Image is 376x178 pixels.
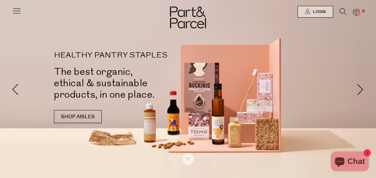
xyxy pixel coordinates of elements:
[54,66,198,100] h2: The best organic, ethical & sustainable products, in one place.
[54,110,102,123] a: SHOP AISLES
[298,6,333,18] a: Login
[329,152,371,173] inbox-online-store-chat: Shopify online store chat
[54,52,198,59] p: HEALTHY PANTRY STAPLES
[311,9,326,15] span: Login
[360,8,366,14] span: 0
[353,9,360,16] a: 0
[170,7,206,28] img: Part&Parcel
